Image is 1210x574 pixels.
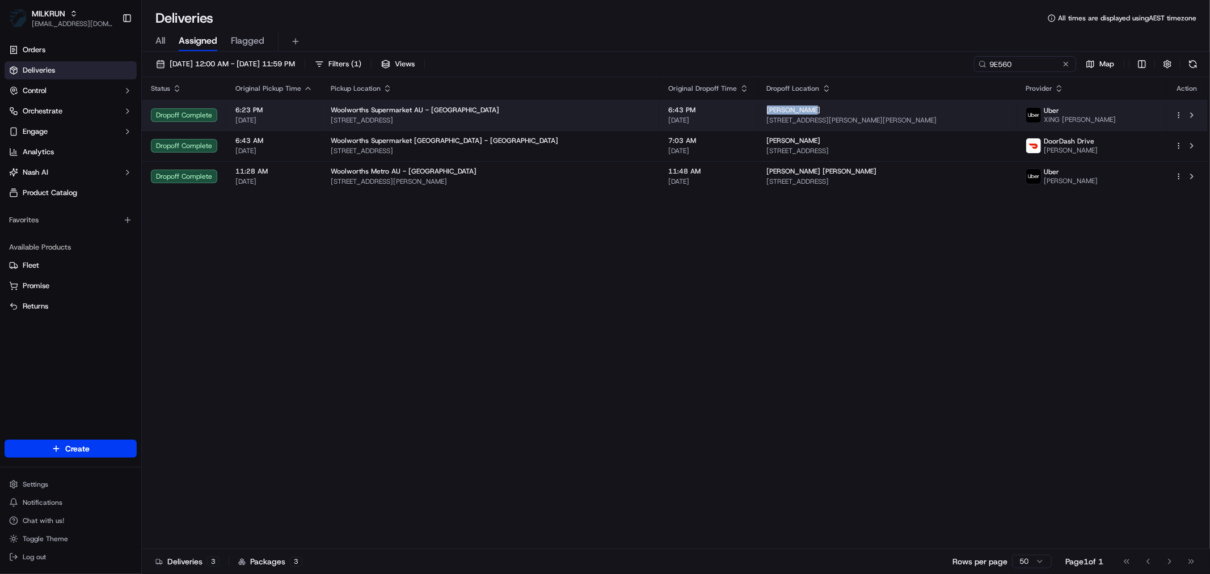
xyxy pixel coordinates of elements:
span: [PERSON_NAME] [1044,176,1098,185]
span: [PERSON_NAME] [767,105,821,115]
button: Filters(1) [310,56,366,72]
span: [DATE] [669,146,749,155]
span: Woolworths Metro AU - [GEOGRAPHIC_DATA] [331,167,477,176]
button: Notifications [5,495,137,510]
span: [PERSON_NAME] [PERSON_NAME] [767,167,877,176]
span: 6:43 AM [235,136,313,145]
span: Log out [23,552,46,562]
div: Available Products [5,238,137,256]
div: Packages [238,556,302,567]
button: MILKRUNMILKRUN[EMAIL_ADDRESS][DOMAIN_NAME] [5,5,117,32]
div: Deliveries [155,556,220,567]
button: Create [5,440,137,458]
span: Notifications [23,498,62,507]
span: Assigned [179,34,217,48]
span: Status [151,84,170,93]
div: 3 [290,556,302,567]
span: Orchestrate [23,106,62,116]
span: [STREET_ADDRESS] [331,116,651,125]
button: Map [1081,56,1119,72]
button: Refresh [1185,56,1201,72]
h1: Deliveries [155,9,213,27]
span: 7:03 AM [669,136,749,145]
span: [DATE] [235,146,313,155]
button: [DATE] 12:00 AM - [DATE] 11:59 PM [151,56,300,72]
button: [EMAIL_ADDRESS][DOMAIN_NAME] [32,19,113,28]
span: Engage [23,126,48,137]
span: Original Pickup Time [235,84,301,93]
span: DoorDash Drive [1044,137,1094,146]
input: Type to search [974,56,1076,72]
div: 3 [207,556,220,567]
span: Deliveries [23,65,55,75]
a: Deliveries [5,61,137,79]
img: uber-new-logo.jpeg [1026,169,1041,184]
span: Chat with us! [23,516,64,525]
span: 11:48 AM [669,167,749,176]
a: Fleet [9,260,132,271]
span: Nash AI [23,167,48,178]
span: [STREET_ADDRESS][PERSON_NAME] [331,177,651,186]
span: 6:43 PM [669,105,749,115]
span: Woolworths Supermarket AU - [GEOGRAPHIC_DATA] [331,105,499,115]
span: Toggle Theme [23,534,68,543]
span: Views [395,59,415,69]
span: Control [23,86,47,96]
button: Control [5,82,137,100]
div: Favorites [5,211,137,229]
span: All [155,34,165,48]
span: Filters [328,59,361,69]
span: Woolworths Supermarket [GEOGRAPHIC_DATA] - [GEOGRAPHIC_DATA] [331,136,558,145]
span: Fleet [23,260,39,271]
span: [DATE] 12:00 AM - [DATE] 11:59 PM [170,59,295,69]
span: Flagged [231,34,264,48]
span: Analytics [23,147,54,157]
span: XING [PERSON_NAME] [1044,115,1116,124]
button: Orchestrate [5,102,137,120]
span: [STREET_ADDRESS] [767,177,1008,186]
span: [STREET_ADDRESS] [767,146,1008,155]
span: Dropoff Location [767,84,820,93]
span: Map [1099,59,1114,69]
button: Log out [5,549,137,565]
span: Provider [1026,84,1052,93]
p: Rows per page [952,556,1007,567]
span: Returns [23,301,48,311]
button: MILKRUN [32,8,65,19]
span: [DATE] [669,116,749,125]
button: Toggle Theme [5,531,137,547]
span: 11:28 AM [235,167,313,176]
span: All times are displayed using AEST timezone [1058,14,1196,23]
span: Create [65,443,90,454]
a: Analytics [5,143,137,161]
button: Promise [5,277,137,295]
img: uber-new-logo.jpeg [1026,108,1041,123]
div: Action [1175,84,1199,93]
button: Fleet [5,256,137,275]
button: Engage [5,123,137,141]
span: ( 1 ) [351,59,361,69]
button: Settings [5,476,137,492]
span: Promise [23,281,49,291]
span: [DATE] [235,177,313,186]
span: [PERSON_NAME] [767,136,821,145]
span: Original Dropoff Time [669,84,737,93]
span: [DATE] [669,177,749,186]
div: Page 1 of 1 [1065,556,1103,567]
a: Returns [9,301,132,311]
span: Pickup Location [331,84,381,93]
button: Returns [5,297,137,315]
a: Product Catalog [5,184,137,202]
span: [STREET_ADDRESS][PERSON_NAME][PERSON_NAME] [767,116,1008,125]
img: MILKRUN [9,9,27,27]
span: 6:23 PM [235,105,313,115]
span: [PERSON_NAME] [1044,146,1098,155]
span: [STREET_ADDRESS] [331,146,651,155]
span: Orders [23,45,45,55]
span: Uber [1044,167,1059,176]
span: Uber [1044,106,1059,115]
button: Chat with us! [5,513,137,529]
span: Settings [23,480,48,489]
